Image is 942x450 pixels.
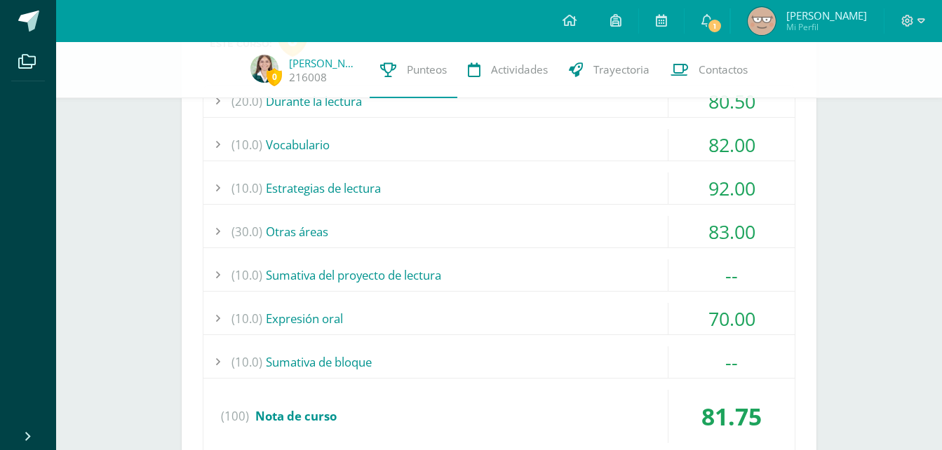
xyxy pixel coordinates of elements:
[203,259,795,291] div: Sumativa del proyecto de lectura
[491,62,548,77] span: Actividades
[786,8,867,22] span: [PERSON_NAME]
[203,172,795,204] div: Estrategias de lectura
[203,86,795,117] div: Durante la lectura
[668,390,795,443] div: 81.75
[203,216,795,247] div: Otras áreas
[668,172,795,204] div: 92.00
[407,62,447,77] span: Punteos
[668,216,795,247] div: 83.00
[231,172,262,204] span: (10.0)
[668,129,795,161] div: 82.00
[593,62,650,77] span: Trayectoria
[203,129,795,161] div: Vocabulario
[707,18,722,34] span: 1
[231,259,262,291] span: (10.0)
[231,346,262,378] span: (10.0)
[250,55,278,83] img: fafa118916f6c6f6b8e7257dbbebbef6.png
[203,303,795,334] div: Expresión oral
[267,68,282,86] span: 0
[255,408,337,424] span: Nota de curso
[699,62,748,77] span: Contactos
[289,56,359,70] a: [PERSON_NAME]
[457,42,558,98] a: Actividades
[668,259,795,291] div: --
[668,303,795,334] div: 70.00
[748,7,776,35] img: 3dd3f3b30ed77a93fc89982ec5dbedb6.png
[221,390,249,443] span: (100)
[203,346,795,378] div: Sumativa de bloque
[231,129,262,161] span: (10.0)
[660,42,758,98] a: Contactos
[786,21,867,33] span: Mi Perfil
[231,303,262,334] span: (10.0)
[370,42,457,98] a: Punteos
[668,346,795,378] div: --
[289,70,327,85] a: 216008
[231,216,262,247] span: (30.0)
[668,86,795,117] div: 80.50
[558,42,660,98] a: Trayectoria
[231,86,262,117] span: (20.0)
